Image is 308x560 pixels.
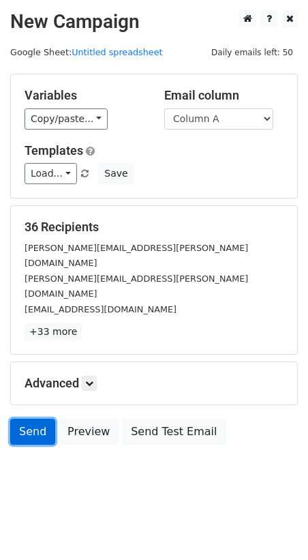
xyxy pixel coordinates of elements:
a: Copy/paste... [25,108,108,130]
small: [EMAIL_ADDRESS][DOMAIN_NAME] [25,304,176,314]
h5: 36 Recipients [25,220,283,235]
h5: Advanced [25,376,283,391]
span: Daily emails left: 50 [206,45,298,60]
h5: Variables [25,88,144,103]
iframe: Chat Widget [240,495,308,560]
small: [PERSON_NAME][EMAIL_ADDRESS][PERSON_NAME][DOMAIN_NAME] [25,274,248,299]
h2: New Campaign [10,10,298,33]
a: +33 more [25,323,82,340]
small: Google Sheet: [10,47,163,57]
a: Preview [59,419,119,445]
a: Send Test Email [122,419,226,445]
h5: Email column [164,88,283,103]
a: Templates [25,143,83,158]
a: Load... [25,163,77,184]
button: Save [98,163,134,184]
a: Send [10,419,55,445]
small: [PERSON_NAME][EMAIL_ADDRESS][PERSON_NAME][DOMAIN_NAME] [25,243,248,269]
a: Untitled spreadsheet [72,47,162,57]
a: Daily emails left: 50 [206,47,298,57]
